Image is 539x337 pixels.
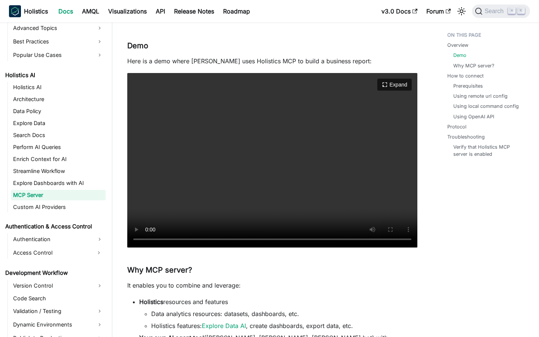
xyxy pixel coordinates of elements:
a: Explore Data AI [202,322,246,330]
a: Dynamic Environments [11,319,106,331]
a: Visualizations [104,5,151,17]
li: Holistics features: , create dashboards, export data, etc. [151,321,417,330]
a: Release Notes [170,5,219,17]
a: Advanced Topics [11,22,106,34]
a: Explore Data [11,118,106,128]
a: Holistics AI [11,82,106,92]
a: Forum [422,5,455,17]
a: Why MCP server? [453,62,494,69]
li: resources and features [139,297,417,330]
a: Validation / Testing [11,305,106,317]
a: Version Control [11,280,106,292]
a: Best Practices [11,36,106,48]
a: Custom AI Providers [11,202,106,212]
button: Expand video [377,79,412,91]
a: Demo [453,52,466,59]
a: Development Workflow [3,268,106,278]
a: Docs [54,5,77,17]
kbd: ⌘ [508,7,515,14]
a: Using remote url config [453,92,508,100]
button: Switch between dark and light mode (currently light mode) [456,5,468,17]
a: Protocol [447,123,466,130]
a: Verify that Holistics MCP server is enabled [453,143,524,158]
li: Data analytics resources: datasets, dashboards, etc. [151,309,417,318]
h3: Demo [127,41,417,51]
a: Code Search [11,293,106,304]
a: How to connect [447,72,484,79]
a: Overview [447,42,468,49]
a: Data Policy [11,106,106,116]
b: Holistics [24,7,48,16]
button: Expand sidebar category 'Access Control' [92,247,106,259]
a: Popular Use Cases [11,49,106,61]
span: Search [482,8,508,15]
a: Enrich Context for AI [11,154,106,164]
a: MCP Server [11,190,106,200]
a: v3.0 Docs [377,5,422,17]
button: Search (Command+K) [472,4,530,18]
strong: Holistics [139,298,163,306]
a: Search Docs [11,130,106,140]
a: Using local command config [453,103,519,110]
h3: Why MCP server? [127,265,417,275]
a: Holistics AI [3,70,106,81]
kbd: K [517,7,525,14]
img: Holistics [9,5,21,17]
a: Architecture [11,94,106,104]
a: Authentication & Access Control [3,221,106,232]
video: Your browser does not support embedding video, but you can . [127,73,417,248]
a: Streamline Workflow [11,166,106,176]
a: Explore Dashboards with AI [11,178,106,188]
p: It enables you to combine and leverage: [127,281,417,290]
a: Troubleshooting [447,133,485,140]
p: Here is a demo where [PERSON_NAME] uses Holistics MCP to build a business report: [127,57,417,66]
a: Perform AI Queries [11,142,106,152]
a: API [151,5,170,17]
a: HolisticsHolistics [9,5,48,17]
a: AMQL [77,5,104,17]
a: Using OpenAI API [453,113,494,120]
a: Access Control [11,247,92,259]
a: Authentication [11,233,106,245]
a: Prerequisites [453,82,483,89]
a: Roadmap [219,5,255,17]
